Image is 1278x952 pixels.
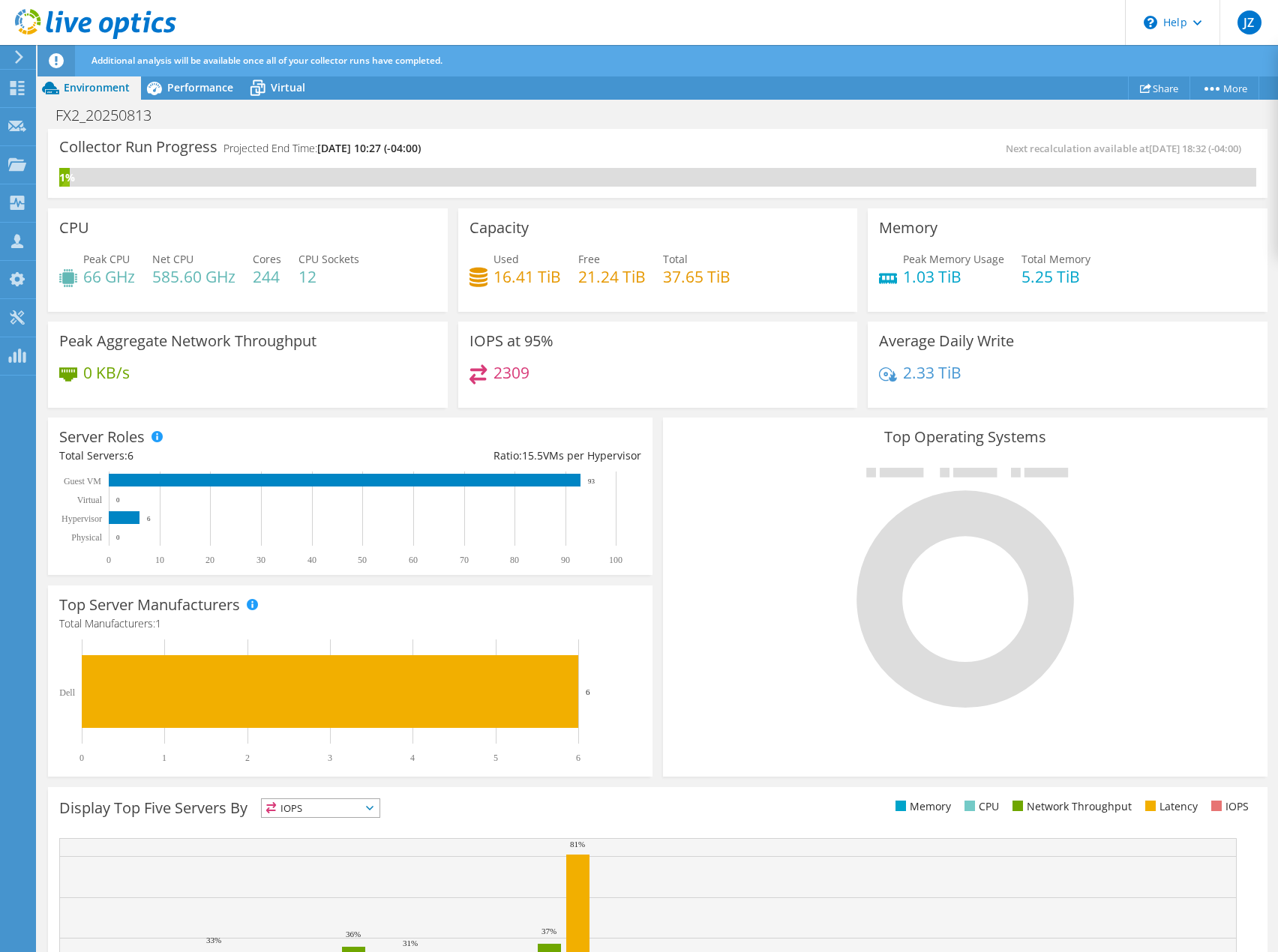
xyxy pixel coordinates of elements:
text: 1 [162,753,166,763]
h4: 37.65 TiB [663,268,730,285]
h4: 2.33 TiB [903,364,961,381]
span: Virtual [271,80,305,94]
span: [DATE] 18:32 (-04:00) [1149,142,1241,155]
span: Peak Memory Usage [903,252,1004,266]
span: Total [663,252,688,266]
text: 30 [256,555,265,565]
text: Guest VM [64,476,101,486]
text: 81% [570,840,585,849]
text: 10 [155,555,164,565]
text: 6 [147,515,151,522]
span: JZ [1237,10,1261,34]
text: 6 [586,687,590,696]
text: 5 [493,753,498,763]
text: Hypervisor [61,513,102,524]
text: 70 [460,555,469,565]
text: 3 [328,753,332,763]
span: Environment [64,80,130,94]
h4: Projected End Time: [223,140,421,157]
text: Dell [59,687,75,698]
text: 90 [561,555,570,565]
div: Total Servers: [59,448,350,464]
h3: Top Server Manufacturers [59,597,240,613]
text: 60 [409,555,418,565]
span: 6 [127,448,133,463]
h3: Memory [879,220,937,236]
text: 4 [410,753,415,763]
text: 2 [245,753,250,763]
li: Network Throughput [1009,798,1132,815]
span: [DATE] 10:27 (-04:00) [317,141,421,155]
span: 1 [155,616,161,630]
text: 33% [206,936,221,945]
a: More [1189,76,1259,100]
span: CPU Sockets [298,252,359,266]
h3: Server Roles [59,429,145,445]
h1: FX2_20250813 [49,107,175,124]
svg: \n [1144,16,1157,29]
h4: 1.03 TiB [903,268,1004,285]
span: Free [578,252,600,266]
h4: 16.41 TiB [493,268,561,285]
text: 37% [541,927,556,936]
text: 36% [346,930,361,939]
h4: Total Manufacturers: [59,615,641,632]
text: 100 [609,555,622,565]
text: Physical [71,532,102,543]
h4: 2309 [493,364,529,381]
div: 1% [59,169,70,186]
h4: 0 KB/s [83,364,130,381]
h4: 66 GHz [83,268,135,285]
h3: Peak Aggregate Network Throughput [59,333,316,349]
span: 15.5 [522,448,543,463]
text: 0 [79,753,84,763]
text: 93 [588,477,595,485]
h3: IOPS at 95% [469,333,553,349]
h4: 12 [298,268,359,285]
span: IOPS [262,799,379,817]
span: Next recalculation available at [1006,142,1249,155]
span: Net CPU [152,252,193,266]
text: 6 [576,753,580,763]
h4: 585.60 GHz [152,268,235,285]
h4: 21.24 TiB [578,268,646,285]
li: CPU [961,798,999,815]
h3: Average Daily Write [879,333,1014,349]
text: 80 [510,555,519,565]
text: 50 [358,555,367,565]
li: Memory [892,798,951,815]
h3: CPU [59,220,89,236]
span: Additional analysis will be available once all of your collector runs have completed. [91,54,442,67]
span: Total Memory [1021,252,1090,266]
a: Share [1128,76,1190,100]
text: 0 [116,496,120,504]
h4: 5.25 TiB [1021,268,1090,285]
div: Ratio: VMs per Hypervisor [350,448,641,464]
li: Latency [1141,798,1198,815]
text: 0 [106,555,111,565]
span: Used [493,252,519,266]
span: Performance [167,80,233,94]
text: 40 [307,555,316,565]
h3: Capacity [469,220,529,236]
span: Cores [253,252,281,266]
h3: Top Operating Systems [674,429,1256,445]
span: Peak CPU [83,252,130,266]
text: Virtual [77,495,103,505]
text: 20 [205,555,214,565]
li: IOPS [1207,798,1249,815]
text: 31% [403,939,418,948]
h4: 244 [253,268,281,285]
text: 0 [116,534,120,541]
